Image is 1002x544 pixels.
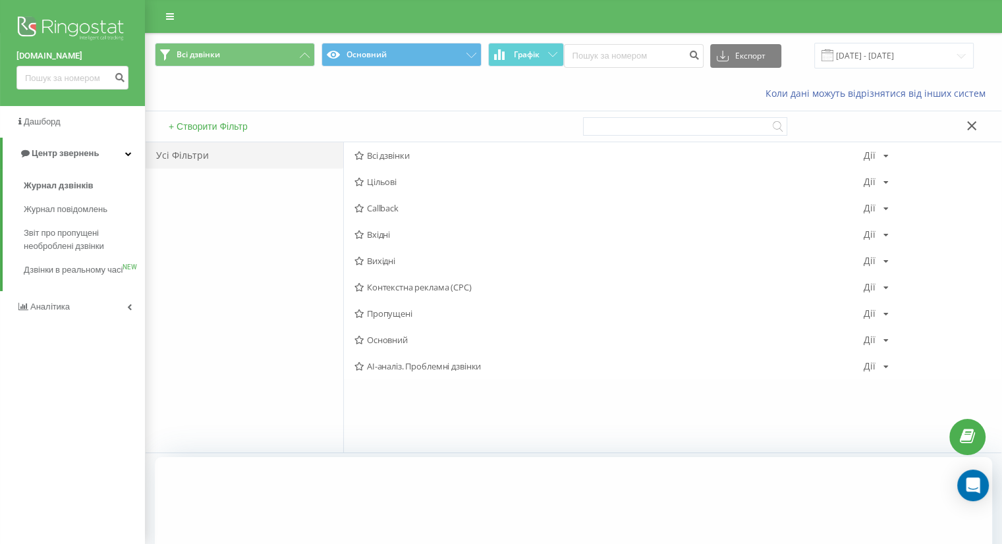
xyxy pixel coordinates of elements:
[321,43,482,67] button: Основний
[16,49,128,63] a: [DOMAIN_NAME]
[24,198,145,221] a: Журнал повідомлень
[155,43,315,67] button: Всі дзвінки
[3,138,145,169] a: Центр звернень
[354,230,864,239] span: Вхідні
[864,335,876,344] div: Дії
[354,256,864,265] span: Вихідні
[24,174,145,198] a: Журнал дзвінків
[354,309,864,318] span: Пропущені
[165,121,252,132] button: + Створити Фільтр
[354,151,864,160] span: Всі дзвінки
[354,335,864,344] span: Основний
[24,117,61,126] span: Дашборд
[765,87,992,99] a: Коли дані можуть відрізнятися вiд інших систем
[32,148,99,158] span: Центр звернень
[24,221,145,258] a: Звіт про пропущені необроблені дзвінки
[354,177,864,186] span: Цільові
[864,309,876,318] div: Дії
[16,66,128,90] input: Пошук за номером
[864,256,876,265] div: Дії
[864,230,876,239] div: Дії
[488,43,564,67] button: Графік
[864,362,876,371] div: Дії
[177,49,220,60] span: Всі дзвінки
[24,258,145,282] a: Дзвінки в реальному часіNEW
[864,177,876,186] div: Дії
[710,44,781,68] button: Експорт
[24,179,94,192] span: Журнал дзвінків
[146,142,343,169] div: Усі Фільтри
[24,263,123,277] span: Дзвінки в реальному часі
[957,470,989,501] div: Open Intercom Messenger
[564,44,704,68] input: Пошук за номером
[354,362,864,371] span: AI-аналіз. Проблемні дзвінки
[30,302,70,312] span: Аналiтика
[16,13,128,46] img: Ringostat logo
[962,120,982,134] button: Закрити
[354,204,864,213] span: Callback
[24,203,107,216] span: Журнал повідомлень
[864,283,876,292] div: Дії
[514,50,540,59] span: Графік
[864,204,876,213] div: Дії
[864,151,876,160] div: Дії
[354,283,864,292] span: Контекстна реклама (CPC)
[24,227,138,253] span: Звіт про пропущені необроблені дзвінки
